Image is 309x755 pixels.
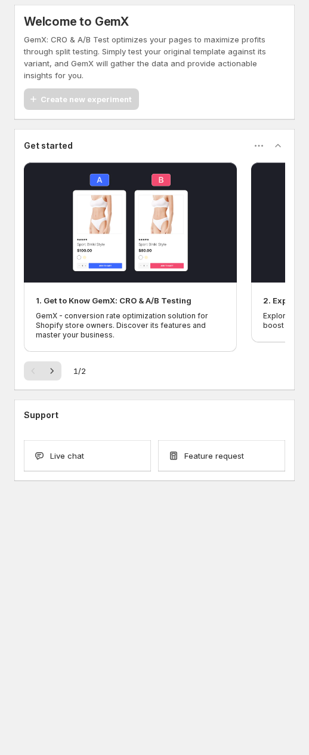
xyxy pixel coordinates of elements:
[24,140,73,152] h3: Get started
[73,365,86,377] span: 1 / 2
[24,409,58,421] h3: Support
[24,14,285,29] h5: Welcome to GemX
[24,33,285,81] p: GemX: CRO & A/B Test optimizes your pages to maximize profits through split testing. Simply test ...
[184,450,244,462] span: Feature request
[50,450,84,462] span: Live chat
[36,294,191,306] h2: 1. Get to Know GemX: CRO & A/B Testing
[36,311,225,340] p: GemX - conversion rate optimization solution for Shopify store owners. Discover its features and ...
